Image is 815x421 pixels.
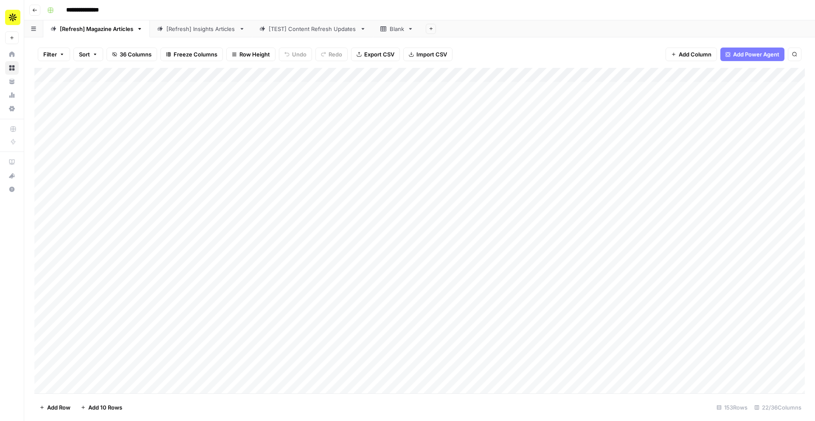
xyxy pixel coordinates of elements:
[364,50,394,59] span: Export CSV
[5,169,19,182] button: What's new?
[107,48,157,61] button: 36 Columns
[5,182,19,196] button: Help + Support
[292,50,306,59] span: Undo
[34,401,76,414] button: Add Row
[279,48,312,61] button: Undo
[47,403,70,412] span: Add Row
[73,48,103,61] button: Sort
[666,48,717,61] button: Add Column
[226,48,275,61] button: Row Height
[38,48,70,61] button: Filter
[390,25,404,33] div: Blank
[5,10,20,25] img: Apollo Logo
[5,155,19,169] a: AirOps Academy
[403,48,452,61] button: Import CSV
[5,88,19,102] a: Usage
[373,20,421,37] a: Blank
[174,50,217,59] span: Freeze Columns
[252,20,373,37] a: [TEST] Content Refresh Updates
[416,50,447,59] span: Import CSV
[733,50,779,59] span: Add Power Agent
[5,48,19,61] a: Home
[76,401,127,414] button: Add 10 Rows
[166,25,236,33] div: [Refresh] Insights Articles
[6,169,18,182] div: What's new?
[720,48,784,61] button: Add Power Agent
[5,7,19,28] button: Workspace: Apollo
[5,75,19,88] a: Your Data
[239,50,270,59] span: Row Height
[88,403,122,412] span: Add 10 Rows
[679,50,711,59] span: Add Column
[5,61,19,75] a: Browse
[120,50,152,59] span: 36 Columns
[79,50,90,59] span: Sort
[315,48,348,61] button: Redo
[60,25,133,33] div: [Refresh] Magazine Articles
[43,50,57,59] span: Filter
[5,102,19,115] a: Settings
[713,401,751,414] div: 153 Rows
[329,50,342,59] span: Redo
[269,25,357,33] div: [TEST] Content Refresh Updates
[150,20,252,37] a: [Refresh] Insights Articles
[351,48,400,61] button: Export CSV
[43,20,150,37] a: [Refresh] Magazine Articles
[160,48,223,61] button: Freeze Columns
[751,401,805,414] div: 22/36 Columns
